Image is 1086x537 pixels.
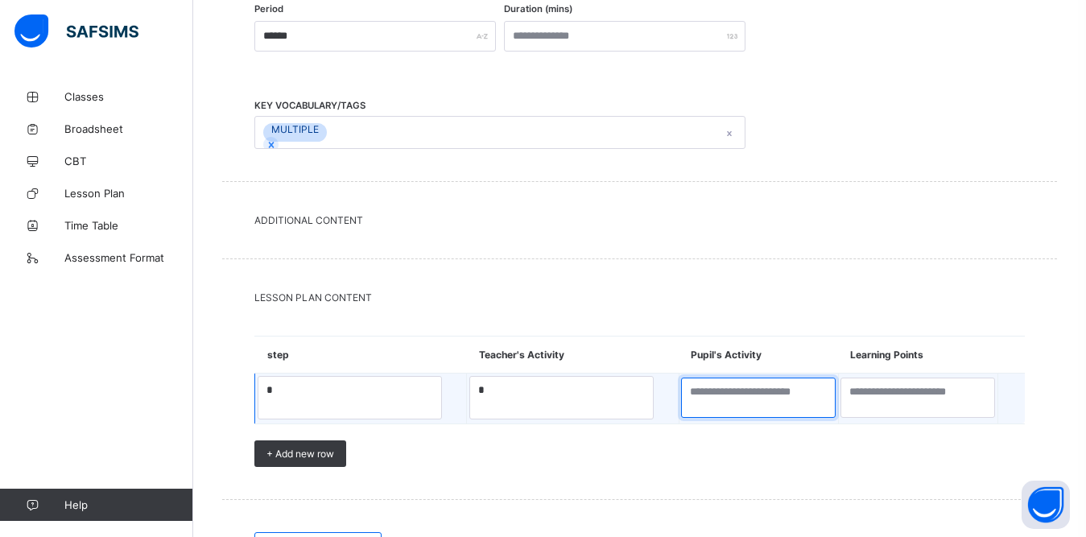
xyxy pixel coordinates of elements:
img: safsims [14,14,138,48]
span: Help [64,498,192,511]
span: Broadsheet [64,122,193,135]
th: Teacher's Activity [467,337,679,374]
span: Time Table [64,219,193,232]
span: Additional Content [254,214,1025,226]
label: Duration (mins) [504,3,572,14]
th: Pupil's Activity [679,337,838,374]
th: Learning Points [838,337,997,374]
span: LESSON PLAN CONTENT [254,291,1025,304]
span: + Add new row [266,448,334,460]
span: Classes [64,90,193,103]
span: Assessment Format [64,251,193,264]
button: Open asap [1022,481,1070,529]
th: step [255,337,467,374]
label: Period [254,3,283,14]
span: KEY VOCABULARY/TAGS [254,100,365,111]
div: MULTIPLE [263,123,327,135]
span: Lesson Plan [64,187,193,200]
span: CBT [64,155,193,167]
